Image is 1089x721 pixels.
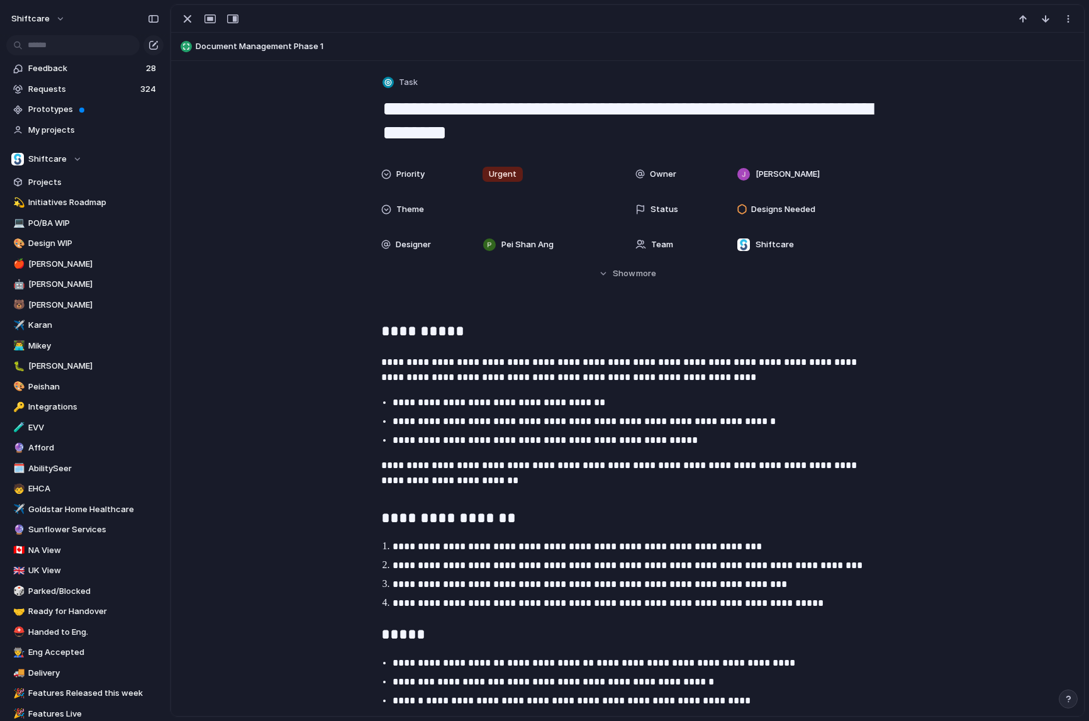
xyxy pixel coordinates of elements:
[11,278,24,291] button: 🤖
[13,196,22,210] div: 💫
[13,257,22,271] div: 🍎
[13,523,22,537] div: 🔮
[11,564,24,577] button: 🇬🇧
[6,173,164,192] a: Projects
[13,216,22,230] div: 💻
[13,277,22,292] div: 🤖
[177,36,1078,57] button: Document Management Phase 1
[11,422,24,434] button: 🧪
[11,483,24,495] button: 🧒
[6,582,164,601] div: 🎲Parked/Blocked
[6,214,164,233] a: 💻PO/BA WIP
[6,398,164,416] a: 🔑Integrations
[28,503,159,516] span: Goldstar Home Healthcare
[28,237,159,250] span: Design WIP
[381,262,874,285] button: Showmore
[11,258,24,271] button: 🍎
[11,340,24,352] button: 👨‍💻
[6,664,164,683] a: 🚚Delivery
[6,337,164,355] a: 👨‍💻Mikey
[6,479,164,498] div: 🧒EHCA
[11,401,24,413] button: 🔑
[6,193,164,212] div: 💫Initiatives Roadmap
[6,623,164,642] a: ⛑️Handed to Eng.
[28,462,159,475] span: AbilitySeer
[6,357,164,376] a: 🐛[PERSON_NAME]
[28,319,159,332] span: Karan
[6,561,164,580] div: 🇬🇧UK View
[6,520,164,539] a: 🔮Sunflower Services
[6,684,164,703] a: 🎉Features Released this week
[6,150,164,169] button: Shiftcare
[6,500,164,519] a: ✈️Goldstar Home Healthcare
[756,168,820,181] span: [PERSON_NAME]
[13,707,22,721] div: 🎉
[501,238,554,251] span: Pei Shan Ang
[6,643,164,662] div: 👨‍🏭Eng Accepted
[28,103,159,116] span: Prototypes
[11,626,24,639] button: ⛑️
[11,544,24,557] button: 🇨🇦
[28,176,159,189] span: Projects
[28,401,159,413] span: Integrations
[6,377,164,396] div: 🎨Peishan
[11,687,24,700] button: 🎉
[11,523,24,536] button: 🔮
[28,278,159,291] span: [PERSON_NAME]
[396,168,425,181] span: Priority
[28,564,159,577] span: UK View
[13,666,22,680] div: 🚚
[11,708,24,720] button: 🎉
[6,234,164,253] a: 🎨Design WIP
[6,296,164,315] div: 🐻[PERSON_NAME]
[6,255,164,274] a: 🍎[PERSON_NAME]
[6,100,164,119] a: Prototypes
[11,442,24,454] button: 🔮
[11,462,24,475] button: 🗓️
[11,217,24,230] button: 💻
[6,418,164,437] a: 🧪EVV
[6,439,164,457] a: 🔮Afford
[11,319,24,332] button: ✈️
[28,258,159,271] span: [PERSON_NAME]
[146,62,159,75] span: 28
[140,83,159,96] span: 324
[613,267,635,280] span: Show
[396,238,431,251] span: Designer
[28,708,159,720] span: Features Live
[399,76,418,89] span: Task
[6,541,164,560] a: 🇨🇦NA View
[13,298,22,312] div: 🐻
[6,459,164,478] a: 🗓️AbilitySeer
[28,340,159,352] span: Mikey
[13,646,22,660] div: 👨‍🏭
[28,667,159,679] span: Delivery
[28,153,67,165] span: Shiftcare
[6,121,164,140] a: My projects
[6,275,164,294] a: 🤖[PERSON_NAME]
[13,237,22,251] div: 🎨
[6,602,164,621] a: 🤝Ready for Handover
[650,168,676,181] span: Owner
[28,83,137,96] span: Requests
[28,687,159,700] span: Features Released this week
[6,316,164,335] a: ✈️Karan
[651,203,678,216] span: Status
[636,267,656,280] span: more
[6,9,72,29] button: shiftcare
[28,422,159,434] span: EVV
[28,299,159,311] span: [PERSON_NAME]
[28,62,142,75] span: Feedback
